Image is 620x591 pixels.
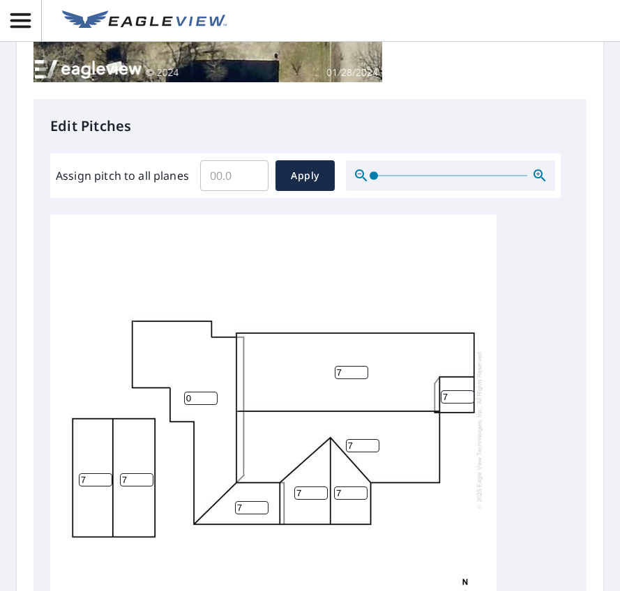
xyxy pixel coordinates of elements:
span: Apply [287,167,324,185]
a: EV Logo [54,2,235,40]
button: Apply [275,160,335,191]
label: Assign pitch to all planes [56,167,189,184]
img: EV Logo [62,10,227,31]
input: 00.0 [200,156,269,195]
p: Edit Pitches [50,116,570,137]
